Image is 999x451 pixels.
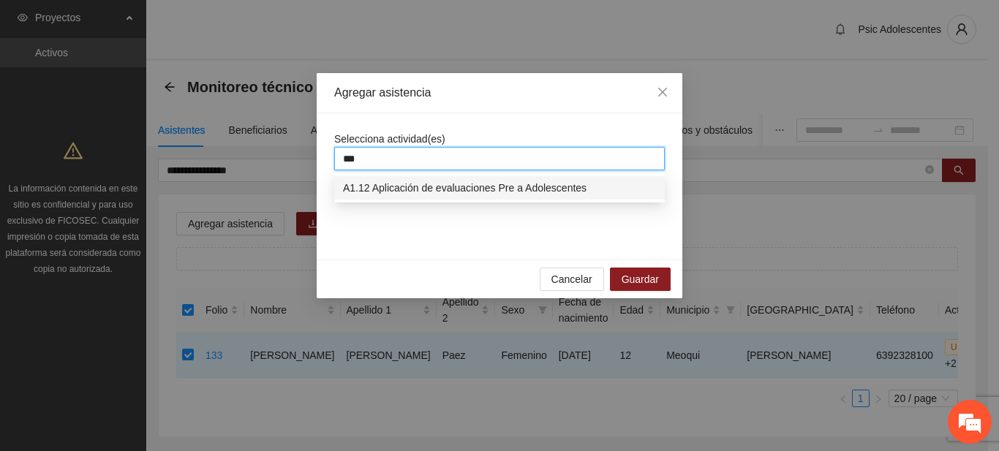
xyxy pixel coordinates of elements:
[240,7,275,42] div: Minimizar ventana de chat en vivo
[343,180,656,196] div: A1.12 Aplicación de evaluaciones Pre a Adolescentes
[334,133,445,145] span: Selecciona actividad(es)
[7,297,279,349] textarea: Escriba su mensaje y pulse “Intro”
[540,268,604,291] button: Cancelar
[643,73,682,113] button: Close
[622,271,659,287] span: Guardar
[657,86,668,98] span: close
[76,75,246,94] div: Chatee con nosotros ahora
[334,85,665,101] div: Agregar asistencia
[334,176,665,200] div: A1.12 Aplicación de evaluaciones Pre a Adolescentes
[85,144,202,292] span: Estamos en línea.
[610,268,671,291] button: Guardar
[551,271,592,287] span: Cancelar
